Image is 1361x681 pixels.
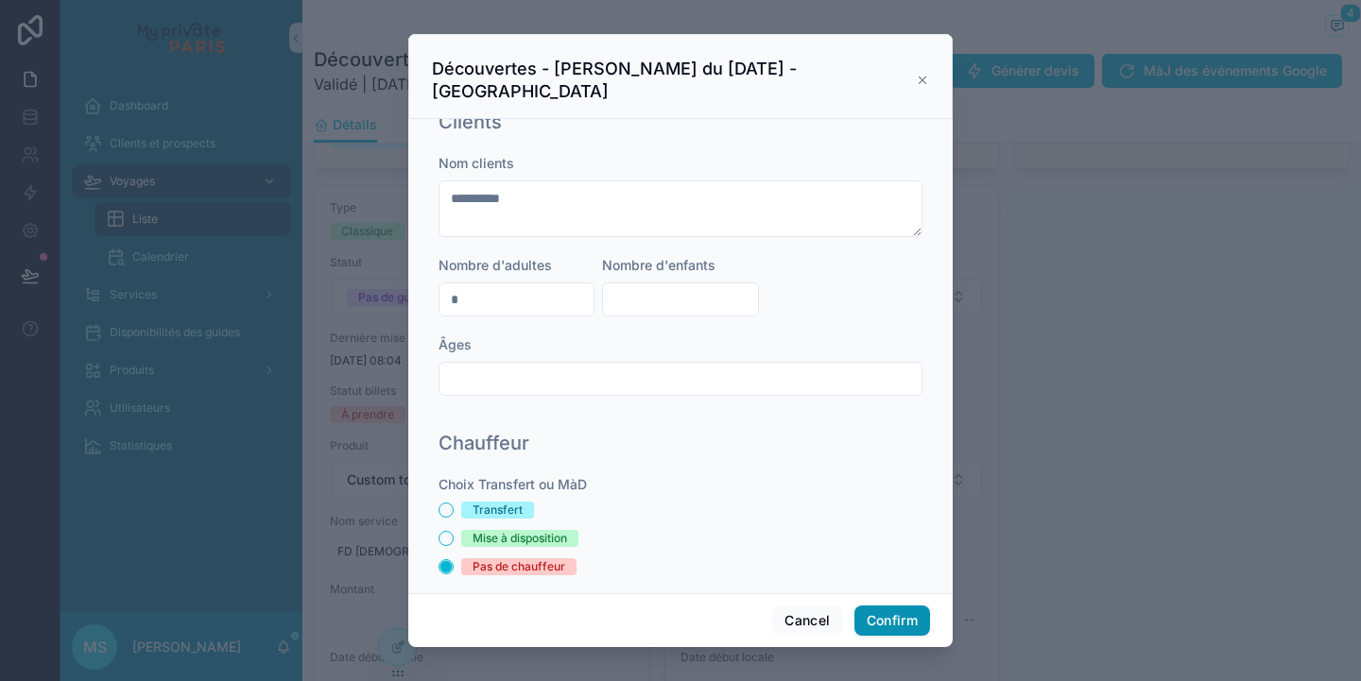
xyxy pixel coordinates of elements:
[473,530,567,547] div: Mise à disposition
[439,430,529,456] h1: Chauffeur
[854,605,930,636] button: Confirm
[602,257,715,273] span: Nombre d'enfants
[772,605,842,636] button: Cancel
[439,155,514,171] span: Nom clients
[473,558,565,575] div: Pas de chauffeur
[432,58,916,103] h3: Découvertes - [PERSON_NAME] du [DATE] - [GEOGRAPHIC_DATA]
[439,109,502,135] h1: Clients
[439,257,552,273] span: Nombre d'adultes
[439,476,587,492] span: Choix Transfert ou MàD
[473,502,523,519] div: Transfert
[439,336,472,352] span: Âges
